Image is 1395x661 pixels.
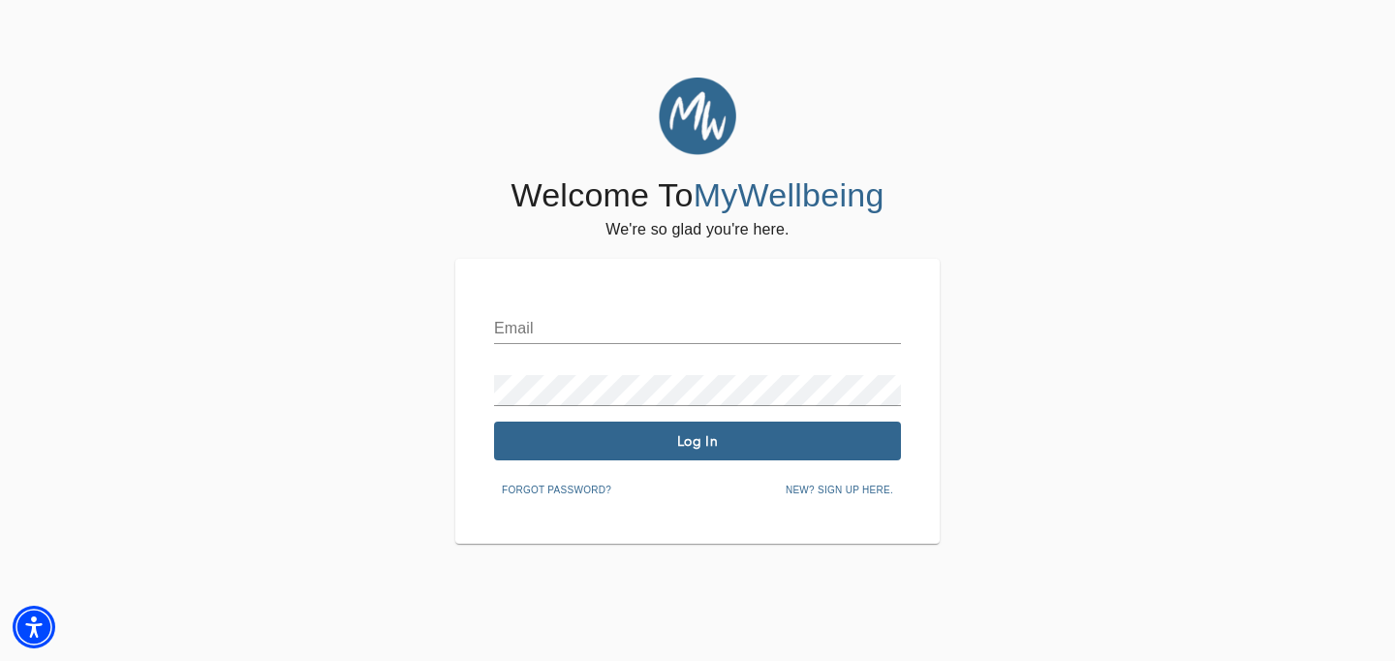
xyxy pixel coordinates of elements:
[659,78,736,155] img: MyWellbeing
[494,422,901,460] button: Log In
[502,432,893,451] span: Log In
[494,481,619,496] a: Forgot password?
[502,482,611,499] span: Forgot password?
[778,476,901,505] button: New? Sign up here.
[786,482,893,499] span: New? Sign up here.
[605,216,789,243] h6: We're so glad you're here.
[694,176,884,213] span: MyWellbeing
[13,606,55,648] div: Accessibility Menu
[511,175,883,216] h4: Welcome To
[494,476,619,505] button: Forgot password?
